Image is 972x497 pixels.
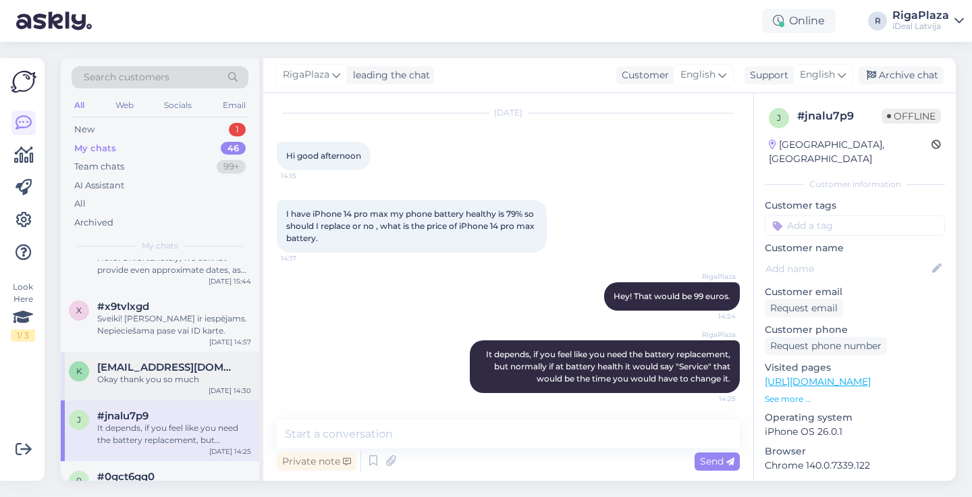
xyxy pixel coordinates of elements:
p: Operating system [765,411,945,425]
span: It depends, if you feel like you need the battery replacement, but normally if at battery health ... [486,349,732,384]
div: It depends, if you feel like you need the battery replacement, but normally if at battery health ... [97,422,251,446]
p: Browser [765,444,945,459]
div: Team chats [74,160,124,174]
span: English [800,68,835,82]
input: Add a tag [765,215,945,236]
span: 0 [76,475,82,486]
div: [DATE] 14:25 [209,446,251,456]
p: Customer email [765,285,945,299]
div: Look Here [11,281,35,342]
span: #0gct6gq0 [97,471,155,483]
span: j [777,113,781,123]
div: AI Assistant [74,179,124,192]
div: Support [745,68,788,82]
span: Hey! That would be 99 euros. [614,291,730,301]
div: Archive chat [859,66,944,84]
p: Customer tags [765,199,945,213]
div: 1 [229,123,246,136]
div: Private note [277,452,356,471]
span: 14:15 [281,171,331,181]
span: RigaPlaza [685,271,736,282]
span: j [77,415,81,425]
span: Offline [882,109,941,124]
span: My chats [142,240,178,252]
div: Archived [74,216,113,230]
div: Customer information [765,178,945,190]
div: Online [762,9,836,33]
div: [DATE] 15:44 [209,276,251,286]
span: I have iPhone 14 pro max my phone battery healthy is 79% so should I replace or no , what is the ... [286,209,537,243]
span: English [680,68,715,82]
span: 14:24 [685,311,736,321]
span: RigaPlaza [685,330,736,340]
span: #jnalu7p9 [97,410,148,422]
p: Customer name [765,241,945,255]
span: Hi good afternoon [286,151,361,161]
div: New [74,123,94,136]
p: Visited pages [765,361,945,375]
div: [DATE] [277,107,740,119]
p: Chrome 140.0.7339.122 [765,459,945,473]
div: leading the chat [348,68,430,82]
span: Send [700,455,734,467]
img: Askly Logo [11,69,36,95]
a: RigaPlazaiDeal Latvija [892,10,964,32]
div: Socials [161,97,194,114]
span: k [76,366,82,376]
span: 14:25 [685,394,736,404]
div: Sveiki! [PERSON_NAME] ir iespējams. Nepieciešama pase vai ID karte. [97,313,251,337]
div: 99+ [217,160,246,174]
div: Request phone number [765,337,887,355]
div: My chats [74,142,116,155]
span: Search customers [84,70,169,84]
div: Hello! Unfortunately, we cannot provide even approximate dates, as deliveries are irregular and t... [97,252,251,276]
div: Customer [616,68,669,82]
a: [URL][DOMAIN_NAME] [765,375,871,388]
div: RigaPlaza [892,10,949,21]
input: Add name [765,261,929,276]
div: [GEOGRAPHIC_DATA], [GEOGRAPHIC_DATA] [769,138,932,166]
p: iPhone OS 26.0.1 [765,425,945,439]
div: [DATE] 14:30 [209,386,251,396]
div: Request email [765,299,843,317]
span: 14:17 [281,253,331,263]
div: Okay thank you so much [97,373,251,386]
div: R [868,11,887,30]
span: RigaPlaza [283,68,329,82]
div: 46 [221,142,246,155]
div: [DATE] 14:57 [209,337,251,347]
div: 1 / 3 [11,330,35,342]
p: Customer phone [765,323,945,337]
span: x [76,305,82,315]
div: All [72,97,87,114]
span: #x9tvlxgd [97,300,149,313]
div: Email [220,97,248,114]
p: See more ... [765,393,945,405]
div: iDeal Latvija [892,21,949,32]
div: Web [113,97,136,114]
span: kumarlalit5195@gmail.com [97,361,238,373]
div: All [74,197,86,211]
div: # jnalu7p9 [797,108,882,124]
